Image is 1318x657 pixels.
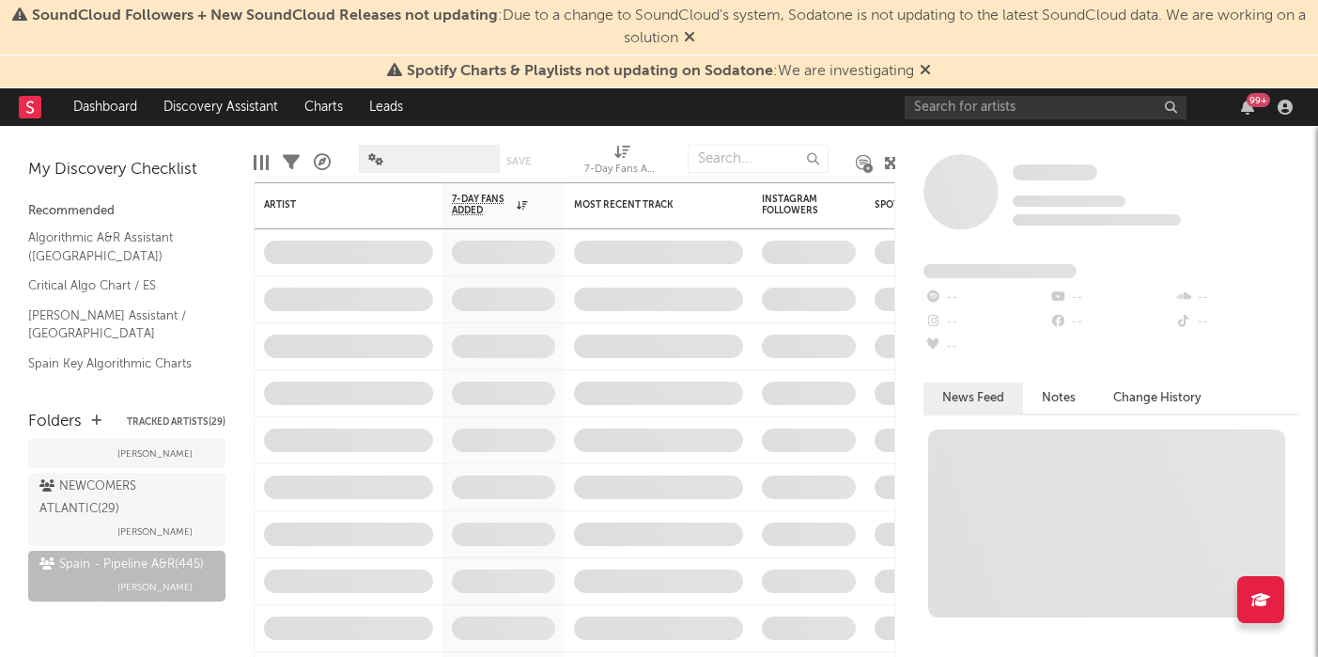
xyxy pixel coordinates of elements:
button: Change History [1094,383,1220,414]
button: 99+ [1241,100,1254,115]
a: Spain - Pipeline A&R(445)[PERSON_NAME] [28,551,225,602]
div: -- [1174,286,1299,310]
div: 7-Day Fans Added (7-Day Fans Added) [584,135,659,190]
div: -- [923,286,1048,310]
span: : Due to a change to SoundCloud's system, Sodatone is not updating to the latest SoundCloud data.... [32,8,1306,46]
span: [PERSON_NAME] [117,521,193,543]
span: Some Artist [1013,164,1097,180]
div: -- [1048,310,1173,335]
input: Search for artists [905,96,1186,119]
div: -- [923,335,1048,359]
span: [PERSON_NAME] [117,443,193,465]
button: News Feed [923,383,1023,414]
span: 7-Day Fans Added [452,194,512,216]
a: Dashboard [60,88,150,126]
span: Dismiss [684,31,695,46]
span: Spotify Charts & Playlists not updating on Sodatone [407,64,773,79]
div: 7-Day Fans Added (7-Day Fans Added) [584,159,659,181]
div: Filters [283,135,300,190]
div: My Discovery Checklist [28,159,225,181]
a: Charts [291,88,356,126]
input: Search... [688,145,829,173]
span: Fans Added by Platform [923,264,1077,278]
div: Spain - Pipeline A&R ( 445 ) [39,554,204,576]
div: Spotify Monthly Listeners [875,199,1016,211]
div: -- [1174,310,1299,335]
div: Recommended [28,200,225,223]
span: : We are investigating [407,64,914,79]
button: Tracked Artists(29) [127,417,225,427]
a: NEWCOMERS ATLANTIC(29)[PERSON_NAME] [28,473,225,546]
span: Dismiss [920,64,931,79]
a: Some Artist [1013,164,1097,182]
div: Instagram Followers [762,194,828,216]
a: Critical Algo Chart / ES [28,275,207,296]
span: 0 fans last week [1013,214,1181,226]
button: Save [506,156,531,166]
a: Algorithmic A&R Assistant ([GEOGRAPHIC_DATA]) [28,227,207,266]
div: Edit Columns [254,135,269,190]
span: [PERSON_NAME] [117,576,193,599]
a: FICHAJES CRUDX(105)[PERSON_NAME] [28,417,225,468]
span: Tracking Since: [DATE] [1013,196,1125,207]
a: Discovery Assistant [150,88,291,126]
div: Artist [264,199,405,211]
a: Leads [356,88,416,126]
span: SoundCloud Followers + New SoundCloud Releases not updating [32,8,498,23]
div: -- [923,310,1048,335]
div: A&R Pipeline [314,135,331,190]
a: [PERSON_NAME] Assistant / [GEOGRAPHIC_DATA] [28,305,207,344]
div: Folders [28,411,82,433]
div: 99 + [1247,93,1270,107]
a: Spain Key Algorithmic Charts [28,353,207,374]
div: Most Recent Track [574,199,715,211]
div: NEWCOMERS ATLANTIC ( 29 ) [39,476,209,521]
div: -- [1048,286,1173,310]
button: Notes [1023,383,1094,414]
